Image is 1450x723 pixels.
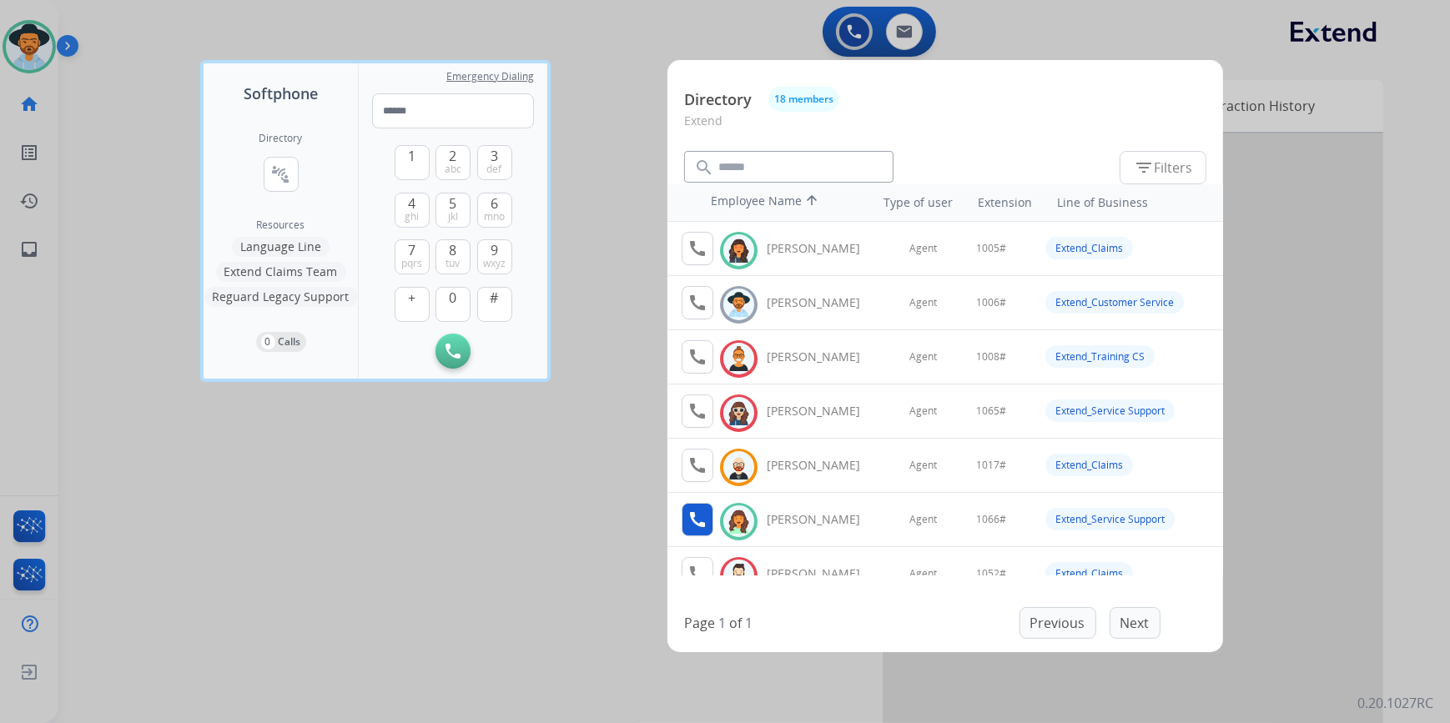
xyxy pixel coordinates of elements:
p: 0.20.1027RC [1357,693,1433,713]
mat-icon: filter_list [1134,158,1154,178]
button: Language Line [232,237,330,257]
div: [PERSON_NAME] [767,240,879,257]
button: 0 [436,287,471,322]
div: Extend_Service Support [1045,399,1175,422]
span: 1065# [976,404,1006,418]
span: Agent [909,404,937,418]
img: avatar [727,238,751,264]
button: 8tuv [436,239,471,274]
img: avatar [727,292,751,318]
span: pqrs [401,257,422,270]
mat-icon: call [687,455,707,475]
button: 7pqrs [395,239,430,274]
button: 5jkl [436,193,471,228]
span: tuv [446,257,461,270]
mat-icon: call [687,293,707,313]
div: Extend_Customer Service [1045,291,1184,314]
span: 0 [450,288,457,308]
span: Emergency Dialing [446,70,534,83]
p: Extend [684,112,1206,143]
div: [PERSON_NAME] [767,457,879,474]
button: 4ghi [395,193,430,228]
div: Extend_Claims [1045,237,1133,259]
span: + [408,288,415,308]
span: 1017# [976,459,1006,472]
span: 1052# [976,567,1006,580]
span: 1006# [976,296,1006,309]
span: jkl [448,210,458,223]
span: Agent [909,513,937,526]
img: avatar [727,400,751,426]
button: 1 [395,145,430,180]
span: Filters [1134,158,1192,178]
th: Employee Name [702,184,853,221]
div: [PERSON_NAME] [767,294,879,311]
h2: Directory [259,132,303,145]
button: Filters [1120,151,1206,184]
img: avatar [727,454,751,480]
mat-icon: call [687,238,707,259]
span: Agent [909,350,937,364]
span: ghi [405,210,419,223]
img: avatar [727,563,751,589]
div: Extend_Claims [1045,562,1133,585]
th: Extension [969,186,1040,219]
button: 18 members [768,87,839,112]
p: Directory [684,88,752,111]
img: call-button [446,344,461,359]
button: 3def [477,145,512,180]
span: def [487,163,502,176]
span: 9 [491,240,498,260]
button: 0Calls [256,332,306,352]
span: 2 [450,146,457,166]
div: [PERSON_NAME] [767,565,879,582]
span: wxyz [483,257,506,270]
mat-icon: connect_without_contact [271,164,291,184]
p: Calls [279,334,301,349]
button: Extend Claims Team [216,262,346,282]
div: [PERSON_NAME] [767,349,879,365]
div: [PERSON_NAME] [767,511,879,528]
span: 6 [491,193,498,213]
span: Agent [909,459,937,472]
span: 1005# [976,242,1006,255]
div: Extend_Service Support [1045,508,1175,530]
mat-icon: search [694,158,714,178]
div: Extend_Training CS [1045,345,1155,368]
button: 6mno [477,193,512,228]
span: 5 [450,193,457,213]
th: Type of user [861,186,962,219]
img: avatar [727,509,751,535]
span: 4 [408,193,415,213]
span: Agent [909,242,937,255]
div: Extend_Claims [1045,454,1133,476]
div: [PERSON_NAME] [767,403,879,419]
span: # [491,288,499,308]
span: Agent [909,567,937,580]
mat-icon: arrow_upward [802,193,822,213]
mat-icon: call [687,564,707,584]
span: Resources [257,218,305,232]
button: # [477,287,512,322]
span: mno [484,210,505,223]
img: avatar [727,346,751,372]
span: 1 [408,146,415,166]
th: Line of Business [1049,186,1215,219]
mat-icon: call [687,401,707,421]
span: 1008# [976,350,1006,364]
p: of [729,613,742,633]
span: 8 [450,240,457,260]
span: 3 [491,146,498,166]
p: Page [684,613,715,633]
p: 0 [261,334,275,349]
button: Reguard Legacy Support [204,287,358,307]
button: 9wxyz [477,239,512,274]
span: 7 [408,240,415,260]
span: abc [445,163,461,176]
span: 1066# [976,513,1006,526]
mat-icon: call [687,510,707,530]
button: 2abc [436,145,471,180]
span: Softphone [244,82,318,105]
button: + [395,287,430,322]
mat-icon: call [687,347,707,367]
